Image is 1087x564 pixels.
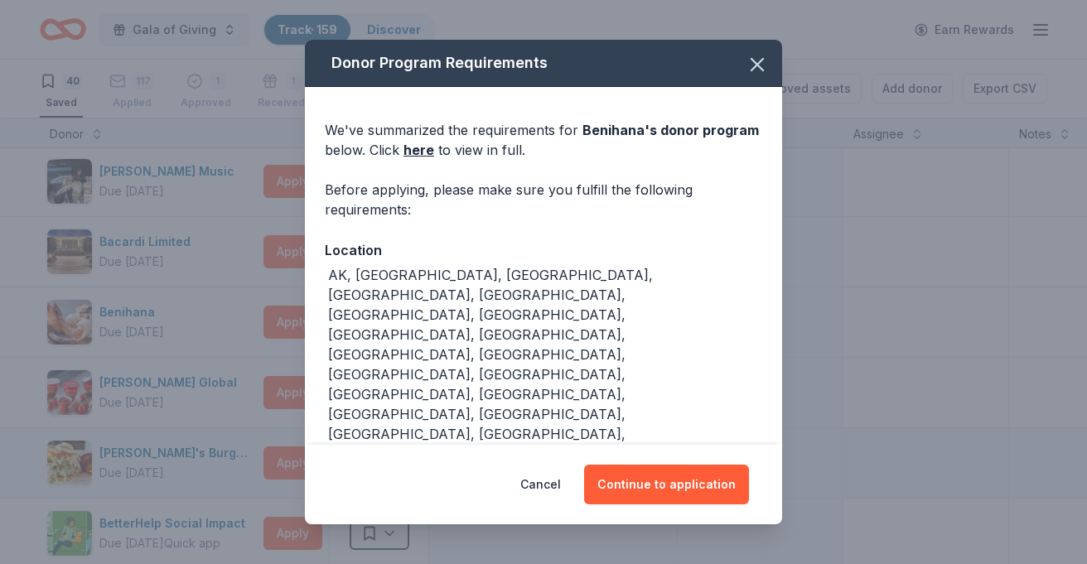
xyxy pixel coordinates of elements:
[582,122,759,138] span: Benihana 's donor program
[328,265,762,504] div: AK, [GEOGRAPHIC_DATA], [GEOGRAPHIC_DATA], [GEOGRAPHIC_DATA], [GEOGRAPHIC_DATA], [GEOGRAPHIC_DATA]...
[403,140,434,160] a: here
[520,465,561,504] button: Cancel
[305,40,782,87] div: Donor Program Requirements
[325,120,762,160] div: We've summarized the requirements for below. Click to view in full.
[325,239,762,261] div: Location
[584,465,749,504] button: Continue to application
[325,180,762,219] div: Before applying, please make sure you fulfill the following requirements:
